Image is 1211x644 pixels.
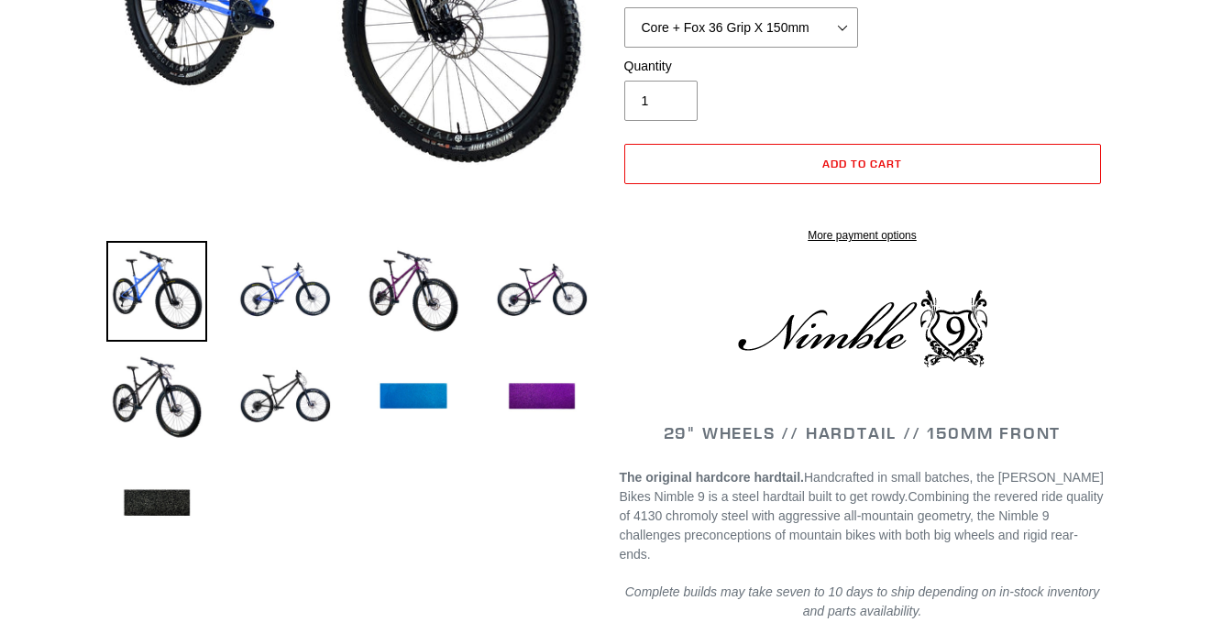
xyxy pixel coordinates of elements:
[822,157,902,170] span: Add to cart
[624,227,1101,244] a: More payment options
[491,347,592,448] img: Load image into Gallery viewer, NIMBLE 9 - Complete Bike
[624,144,1101,184] button: Add to cart
[235,241,336,342] img: Load image into Gallery viewer, NIMBLE 9 - Complete Bike
[620,470,1104,504] span: Handcrafted in small batches, the [PERSON_NAME] Bikes Nimble 9 is a steel hardtail built to get r...
[106,241,207,342] img: Load image into Gallery viewer, NIMBLE 9 - Complete Bike
[235,347,336,448] img: Load image into Gallery viewer, NIMBLE 9 - Complete Bike
[664,422,1062,443] span: 29" WHEELS // HARDTAIL // 150MM FRONT
[620,470,804,485] strong: The original hardcore hardtail.
[491,241,592,342] img: Load image into Gallery viewer, NIMBLE 9 - Complete Bike
[624,57,858,76] label: Quantity
[363,241,464,342] img: Load image into Gallery viewer, NIMBLE 9 - Complete Bike
[106,347,207,448] img: Load image into Gallery viewer, NIMBLE 9 - Complete Bike
[106,453,207,554] img: Load image into Gallery viewer, NIMBLE 9 - Complete Bike
[363,347,464,448] img: Load image into Gallery viewer, NIMBLE 9 - Complete Bike
[625,584,1100,618] em: Complete builds may take seven to 10 days to ship depending on in-stock inventory and parts avail...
